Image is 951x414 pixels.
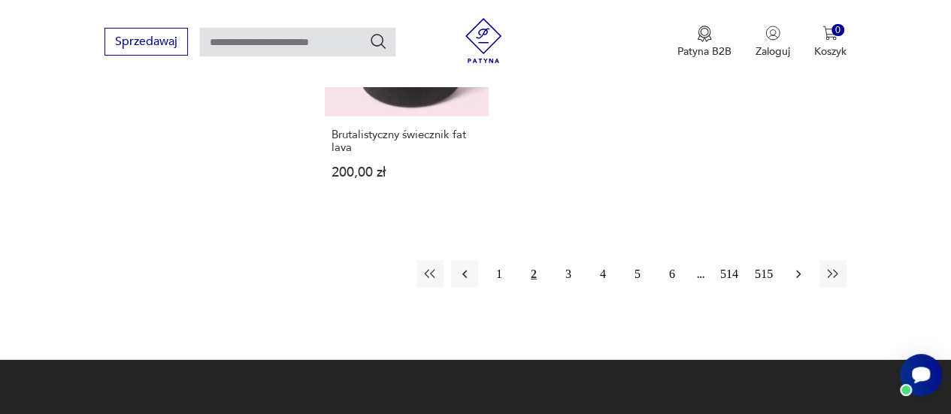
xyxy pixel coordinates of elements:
[900,354,942,396] iframe: Smartsupp widget button
[461,18,506,63] img: Patyna - sklep z meblami i dekoracjami vintage
[555,261,582,288] button: 3
[750,261,777,288] button: 515
[486,261,513,288] button: 1
[814,26,847,59] button: 0Koszyk
[831,24,844,37] div: 0
[520,261,547,288] button: 2
[332,128,482,154] h3: Brutalistyczny świecznik fat lava
[659,261,686,288] button: 6
[814,44,847,59] p: Koszyk
[822,26,837,41] img: Ikona koszyka
[716,261,743,288] button: 514
[369,32,387,50] button: Szukaj
[756,26,790,59] button: Zaloguj
[624,261,651,288] button: 5
[756,44,790,59] p: Zaloguj
[677,26,731,59] button: Patyna B2B
[677,44,731,59] p: Patyna B2B
[104,38,188,48] a: Sprzedawaj
[765,26,780,41] img: Ikonka użytkownika
[104,28,188,56] button: Sprzedawaj
[697,26,712,42] img: Ikona medalu
[677,26,731,59] a: Ikona medaluPatyna B2B
[589,261,616,288] button: 4
[332,166,482,179] p: 200,00 zł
